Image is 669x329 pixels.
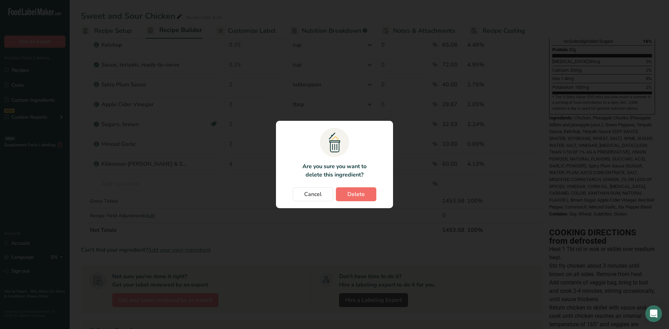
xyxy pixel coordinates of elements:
[293,187,333,201] button: Cancel
[336,187,376,201] button: Delete
[645,305,662,322] div: Open Intercom Messenger
[347,190,365,198] span: Delete
[304,190,322,198] span: Cancel
[298,162,370,179] p: Are you sure you want to delete this ingredient?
